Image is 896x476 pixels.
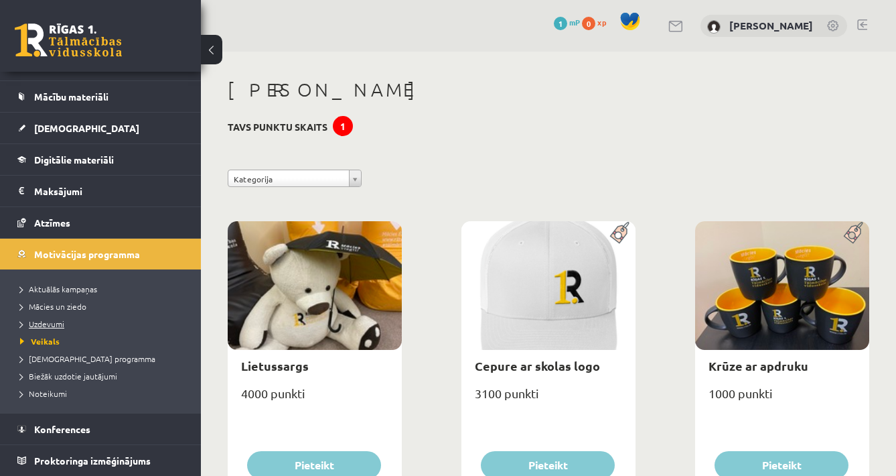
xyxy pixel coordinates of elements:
[34,91,108,103] span: Mācību materiāli
[17,144,184,175] a: Digitālie materiāli
[20,370,188,382] a: Biežāk uzdotie jautājumi
[17,176,184,206] a: Maksājumi
[34,122,139,134] span: [DEMOGRAPHIC_DATA]
[17,207,184,238] a: Atzīmes
[34,217,70,229] span: Atzīmes
[20,283,188,295] a: Aktuālās kampaņas
[17,81,184,112] a: Mācību materiāli
[20,318,64,329] span: Uzdevumi
[582,17,595,30] span: 0
[475,358,600,373] a: Cepure ar skolas logo
[554,17,580,27] a: 1 mP
[34,455,151,467] span: Proktoringa izmēģinājums
[228,78,869,101] h1: [PERSON_NAME]
[228,121,327,133] h3: Tavs punktu skaits
[20,318,188,330] a: Uzdevumi
[34,154,114,166] span: Digitālie materiāli
[729,19,813,32] a: [PERSON_NAME]
[20,353,155,364] span: [DEMOGRAPHIC_DATA] programma
[15,23,122,57] a: Rīgas 1. Tālmācības vidusskola
[20,388,188,400] a: Noteikumi
[20,301,86,312] span: Mācies un ziedo
[582,17,613,27] a: 0 xp
[17,239,184,270] a: Motivācijas programma
[34,176,184,206] legend: Maksājumi
[17,414,184,444] a: Konferences
[461,382,636,416] div: 3100 punkti
[20,335,188,347] a: Veikals
[20,388,67,399] span: Noteikumi
[20,284,97,294] span: Aktuālās kampaņas
[597,17,606,27] span: xp
[228,382,402,416] div: 4000 punkti
[241,358,309,373] a: Lietussargs
[605,221,636,244] img: Populāra prece
[17,445,184,476] a: Proktoringa izmēģinājums
[708,358,808,373] a: Krūze ar apdruku
[34,248,140,260] span: Motivācijas programma
[20,300,188,312] a: Mācies un ziedo
[707,20,721,34] img: Laura Liepiņa
[20,353,188,365] a: [DEMOGRAPHIC_DATA] programma
[569,17,580,27] span: mP
[228,170,362,187] a: Kategorija
[695,382,869,416] div: 1000 punkti
[234,170,344,188] span: Kategorija
[34,423,90,435] span: Konferences
[20,371,117,381] span: Biežāk uzdotie jautājumi
[554,17,567,30] span: 1
[839,221,869,244] img: Populāra prece
[20,336,60,347] span: Veikals
[333,116,353,136] div: 1
[17,113,184,143] a: [DEMOGRAPHIC_DATA]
